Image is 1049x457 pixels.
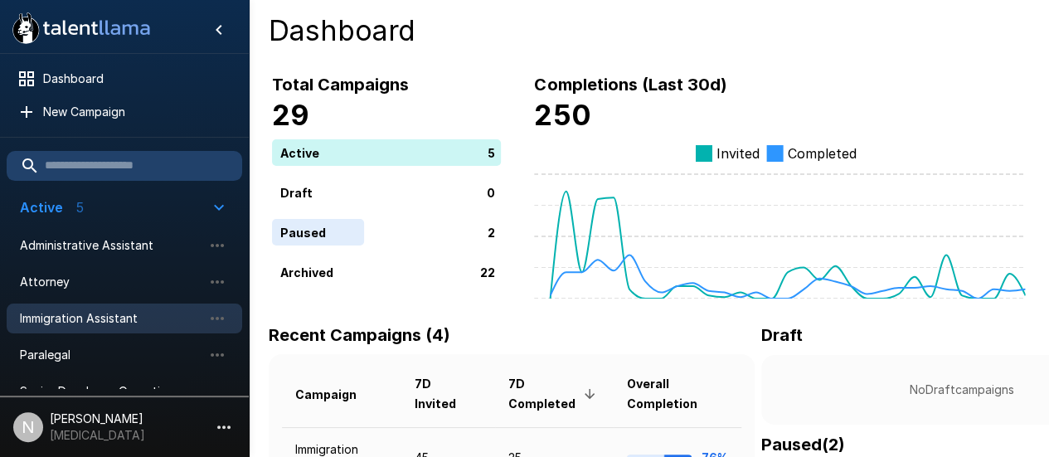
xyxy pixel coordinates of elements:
[534,75,726,95] b: Completions (Last 30d)
[761,435,845,455] b: Paused ( 2 )
[534,98,590,132] b: 250
[272,98,309,132] b: 29
[508,374,601,414] span: 7D Completed
[761,325,803,345] b: Draft
[295,385,378,405] span: Campaign
[488,143,495,161] p: 5
[627,374,728,414] span: Overall Completion
[415,374,482,414] span: 7D Invited
[487,183,495,201] p: 0
[269,13,1029,48] h4: Dashboard
[480,263,495,280] p: 22
[488,223,495,241] p: 2
[269,325,450,345] b: Recent Campaigns (4)
[272,75,409,95] b: Total Campaigns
